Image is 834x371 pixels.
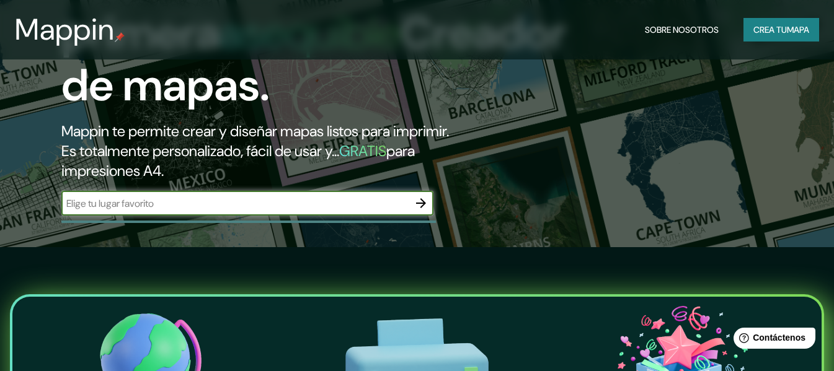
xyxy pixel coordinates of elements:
font: mapa [787,24,809,35]
font: Es totalmente personalizado, fácil de usar y... [61,141,339,160]
iframe: Lanzador de widgets de ayuda [724,323,820,357]
font: Sobre nosotros [645,24,719,35]
img: pin de mapeo [115,32,125,42]
input: Elige tu lugar favorito [61,196,409,211]
font: para impresiones A4. [61,141,415,180]
font: Crea tu [753,24,787,35]
button: Crea tumapa [743,18,819,41]
font: GRATIS [339,141,386,160]
button: Sobre nosotros [640,18,724,41]
font: Mappin te permite crear y diseñar mapas listos para imprimir. [61,121,449,141]
font: Mappin [15,10,115,49]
